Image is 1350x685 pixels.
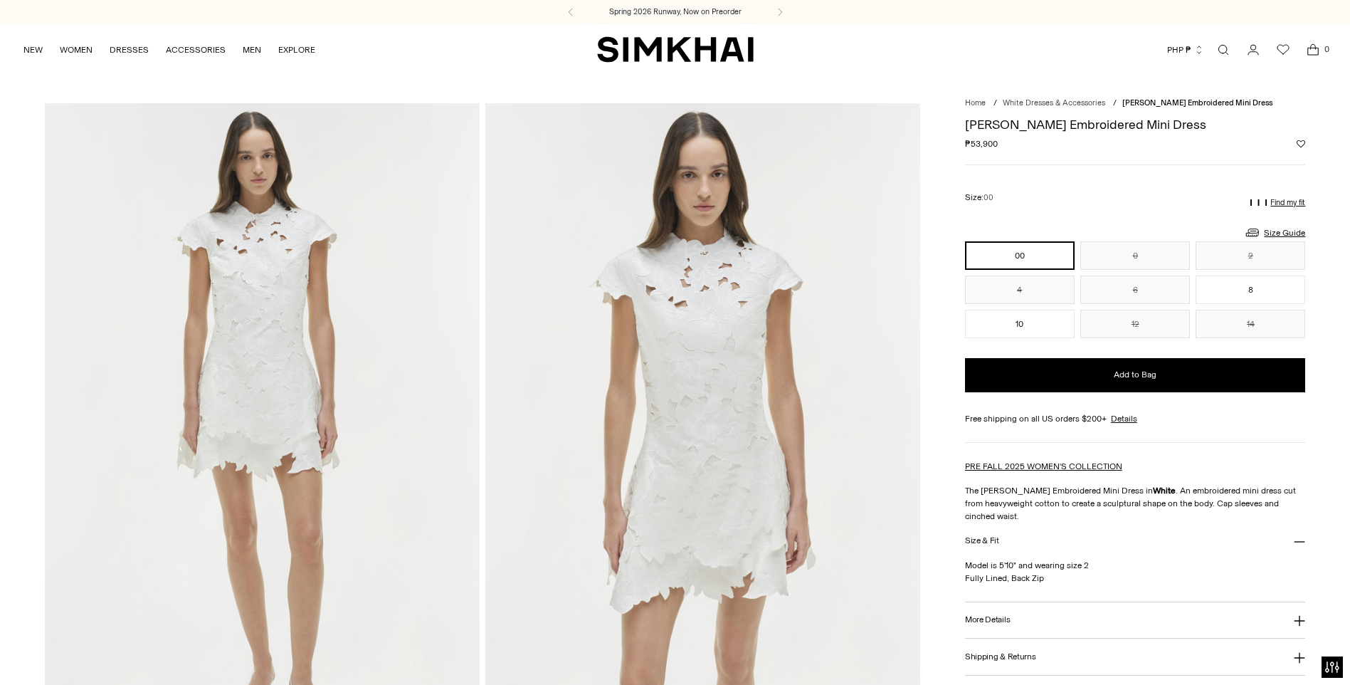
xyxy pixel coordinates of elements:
[1297,140,1305,148] button: Add to Wishlist
[1269,36,1297,64] a: Wishlist
[965,358,1306,392] button: Add to Bag
[965,191,993,204] label: Size:
[965,652,1036,662] h3: Shipping & Returns
[23,34,43,66] a: NEW
[965,602,1306,639] button: More Details
[965,98,986,108] a: Home
[1239,36,1267,64] a: Go to the account page
[166,34,226,66] a: ACCESSORIES
[1080,276,1190,304] button: 6
[1153,486,1176,496] strong: White
[965,484,1306,523] p: The [PERSON_NAME] Embroidered Mini Dress in . An embroidered mini dress cut from heavyweight cott...
[278,34,315,66] a: EXPLORE
[965,241,1075,270] button: 00
[243,34,261,66] a: MEN
[965,137,998,150] span: ₱53,900
[1196,310,1305,338] button: 14
[1080,241,1190,270] button: 0
[984,193,993,202] span: 00
[993,98,997,110] div: /
[1111,412,1137,425] a: Details
[965,276,1075,304] button: 4
[965,310,1075,338] button: 10
[965,536,999,545] h3: Size & Fit
[1080,310,1190,338] button: 12
[1196,241,1305,270] button: 2
[609,6,742,18] a: Spring 2026 Runway, Now on Preorder
[1320,43,1333,56] span: 0
[965,461,1122,471] a: PRE FALL 2025 WOMEN'S COLLECTION
[1114,369,1156,381] span: Add to Bag
[1196,276,1305,304] button: 8
[1003,98,1105,108] a: White Dresses & Accessories
[1113,98,1117,110] div: /
[965,615,1010,624] h3: More Details
[965,639,1306,675] button: Shipping & Returns
[1299,36,1327,64] a: Open cart modal
[1167,34,1204,66] button: PHP ₱
[965,412,1306,425] div: Free shipping on all US orders $200+
[965,559,1306,585] p: Model is 5'10" and wearing size 2 Fully Lined, Back Zip
[110,34,149,66] a: DRESSES
[1209,36,1238,64] a: Open search modal
[597,36,754,63] a: SIMKHAI
[965,98,1306,110] nav: breadcrumbs
[1244,224,1305,241] a: Size Guide
[965,523,1306,559] button: Size & Fit
[965,118,1306,131] h1: [PERSON_NAME] Embroidered Mini Dress
[60,34,93,66] a: WOMEN
[1122,98,1272,108] span: [PERSON_NAME] Embroidered Mini Dress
